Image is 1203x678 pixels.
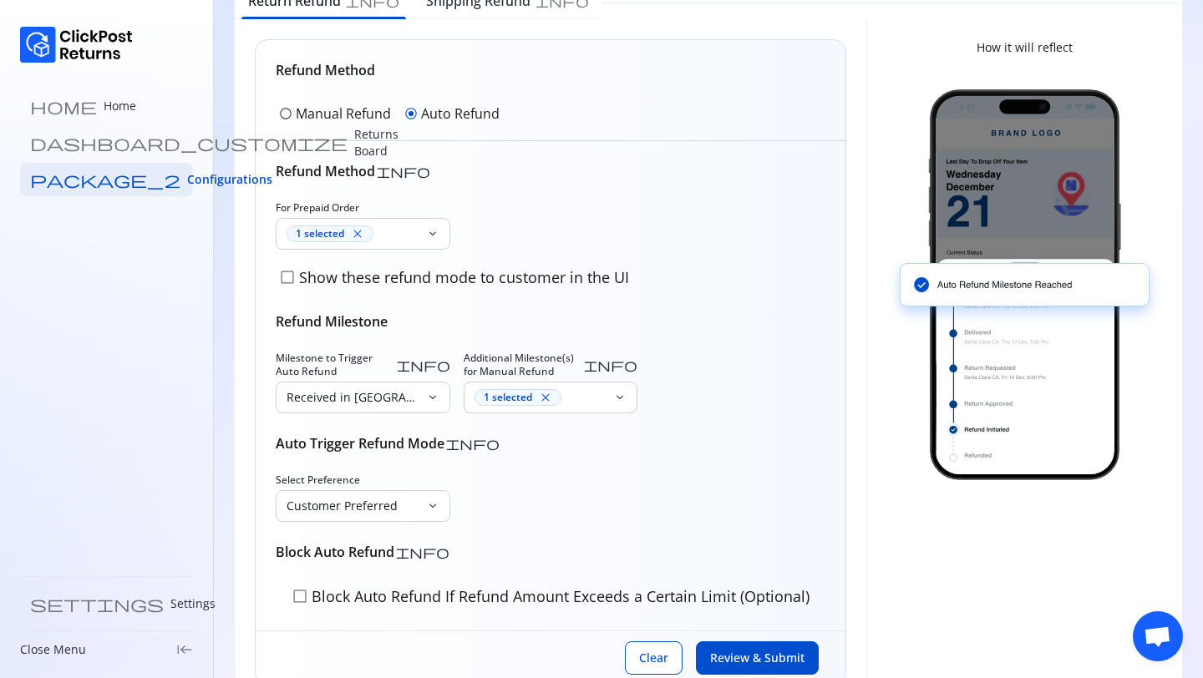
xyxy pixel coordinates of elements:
span: info [377,164,430,178]
h6: Refund Milestone [276,311,825,331]
a: home Home [20,89,193,123]
h6: Block Auto Refund [276,542,394,562]
span: Milestone to Trigger Auto Refund [276,352,393,378]
img: return-image [887,76,1162,493]
p: Settings [170,595,216,612]
span: keyboard_arrow_down [613,391,627,404]
span: 1 selected [484,391,532,404]
a: package_2 Configurations [20,163,193,196]
a: dashboard_customize Returns Board [20,126,193,159]
p: Auto Refund [421,104,500,124]
span: check_box_outline_blank [279,269,296,286]
p: Close Menu [20,641,86,658]
span: keyboard_arrow_down [426,227,439,240]
span: package_2 [30,171,180,188]
p: Received in [GEOGRAPHIC_DATA] [287,389,419,406]
span: info [584,358,637,372]
p: Block Auto Refund If Refund Amount Exceeds a Certain Limit (Optional) [308,585,810,607]
span: Clear [639,650,668,666]
span: info [396,545,449,559]
span: check_box_outline_blank [292,588,308,605]
button: Review & Submit [696,641,819,675]
span: 1 selected [296,227,344,240]
p: Show these refund mode to customer in the UI [296,266,629,288]
span: radio_button_checked [404,107,418,120]
p: Manual Refund [296,104,391,124]
span: close [539,391,552,404]
span: settings [30,595,164,612]
button: Block Auto Refund If Refund Amount Exceeds a Certain Limit (Optional) [276,582,825,610]
h6: Refund Method [276,60,503,80]
p: Returns Board [354,126,398,159]
span: Additional Milestone(s) for Manual Refund [464,352,581,378]
h6: Refund Method [276,161,375,181]
a: settings Settings [20,587,193,620]
div: Open chat [1133,611,1183,661]
div: Close Menukeyboard_tab_rtl [20,641,193,658]
span: radio_button_unchecked [279,107,292,120]
img: Logo [20,27,133,63]
button: Clear [625,641,683,675]
button: Show these refund mode to customer in the UI [276,263,632,291]
span: keyboard_arrow_down [426,499,439,513]
h6: Auto Trigger Refund Mode [276,433,444,453]
span: info [397,358,450,372]
span: For Prepaid Order [276,201,359,215]
span: keyboard_arrow_down [426,391,439,404]
span: keyboard_tab_rtl [176,641,193,658]
span: info [446,437,500,450]
span: close [351,227,364,240]
span: Configurations [187,171,272,188]
span: Select Preference [276,473,360,487]
p: How it will reflect [977,39,1073,56]
span: home [30,98,97,114]
span: dashboard_customize [30,134,348,151]
p: Customer Preferred [287,498,419,514]
span: Review & Submit [710,650,805,666]
p: Home [104,98,136,114]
